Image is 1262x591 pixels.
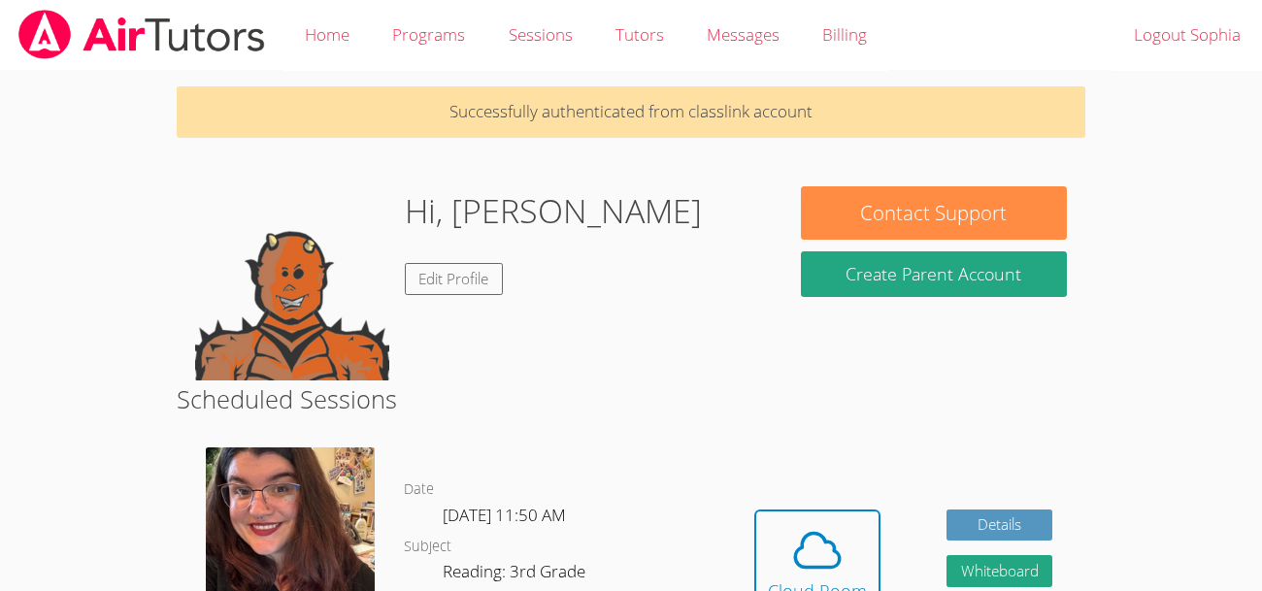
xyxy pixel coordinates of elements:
dt: Subject [404,535,451,559]
img: default.png [195,186,389,380]
span: Messages [707,23,780,46]
h1: Hi, [PERSON_NAME] [405,186,702,236]
img: airtutors_banner-c4298cdbf04f3fff15de1276eac7730deb9818008684d7c2e4769d2f7ddbe033.png [17,10,267,59]
button: Whiteboard [946,555,1053,587]
span: [DATE] 11:50 AM [443,504,566,526]
a: Details [946,509,1053,542]
a: Edit Profile [405,263,504,295]
button: Create Parent Account [801,251,1068,297]
dd: Reading: 3rd Grade [443,558,589,591]
dt: Date [404,477,434,502]
button: Contact Support [801,186,1068,240]
h2: Scheduled Sessions [177,380,1085,417]
p: Successfully authenticated from classlink account [177,86,1085,138]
